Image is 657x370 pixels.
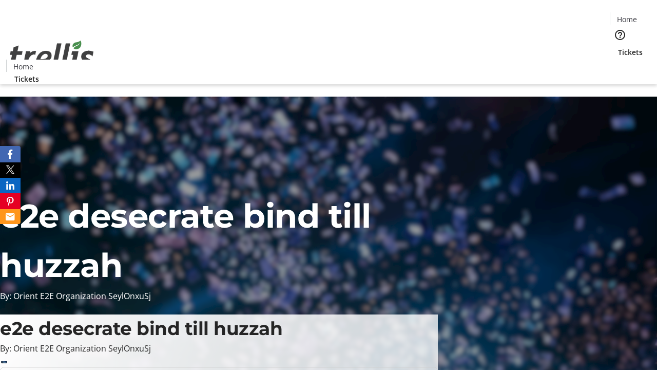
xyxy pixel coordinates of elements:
a: Tickets [610,47,651,58]
a: Home [610,14,643,25]
span: Tickets [618,47,643,58]
span: Home [617,14,637,25]
a: Home [7,61,40,72]
button: Help [610,25,630,45]
img: Orient E2E Organization SeylOnxuSj's Logo [6,29,98,81]
button: Cart [610,58,630,78]
a: Tickets [6,73,47,84]
span: Tickets [14,73,39,84]
span: Home [13,61,33,72]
